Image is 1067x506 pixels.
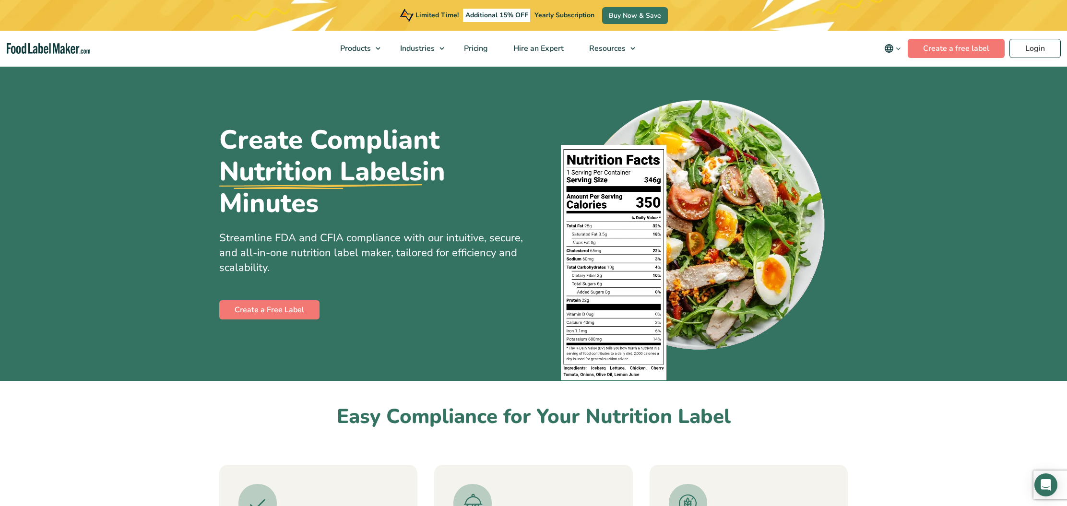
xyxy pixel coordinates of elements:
u: Nutrition Labels [219,156,422,188]
span: Limited Time! [415,11,459,20]
a: Create a Free Label [219,300,320,319]
a: Hire an Expert [501,31,574,66]
a: Buy Now & Save [602,7,668,24]
h2: Easy Compliance for Your Nutrition Label [219,404,848,430]
a: Login [1009,39,1061,58]
a: Products [328,31,385,66]
span: Additional 15% OFF [463,9,531,22]
a: Industries [388,31,449,66]
span: Industries [397,43,436,54]
h1: Create Compliant in Minutes [219,124,526,219]
a: Create a free label [908,39,1005,58]
img: A plate of food with a nutrition facts label on top of it. [561,94,828,381]
span: Products [337,43,372,54]
span: Streamline FDA and CFIA compliance with our intuitive, secure, and all-in-one nutrition label mak... [219,231,523,275]
a: Resources [577,31,640,66]
a: Pricing [451,31,498,66]
div: Open Intercom Messenger [1034,473,1057,496]
span: Hire an Expert [510,43,565,54]
span: Resources [586,43,627,54]
span: Yearly Subscription [534,11,594,20]
span: Pricing [461,43,489,54]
